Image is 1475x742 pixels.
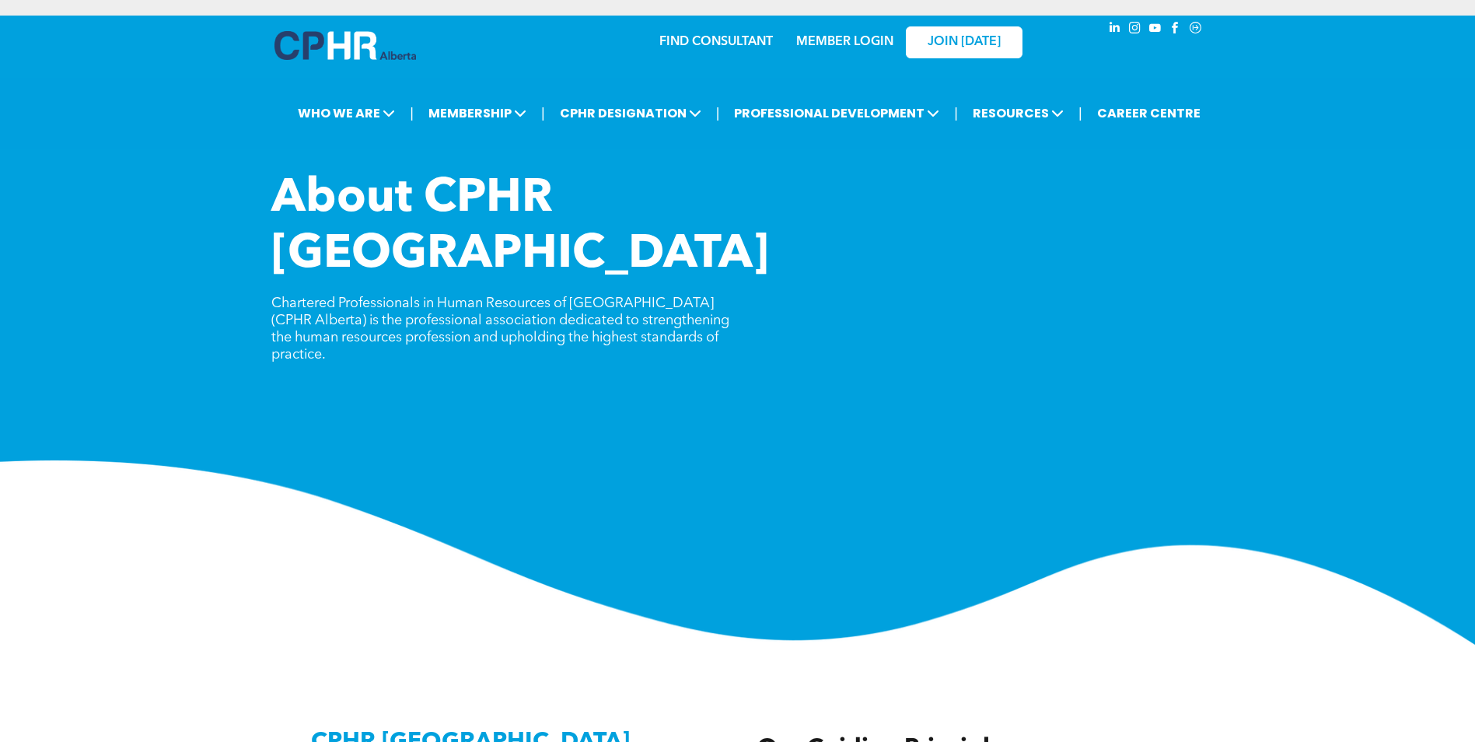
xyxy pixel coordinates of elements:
[968,99,1068,128] span: RESOURCES
[954,97,958,129] li: |
[541,97,545,129] li: |
[729,99,944,128] span: PROFESSIONAL DEVELOPMENT
[659,36,773,48] a: FIND CONSULTANT
[555,99,706,128] span: CPHR DESIGNATION
[1167,19,1184,40] a: facebook
[424,99,531,128] span: MEMBERSHIP
[1106,19,1124,40] a: linkedin
[796,36,893,48] a: MEMBER LOGIN
[716,97,720,129] li: |
[274,31,416,60] img: A blue and white logo for cp alberta
[410,97,414,129] li: |
[1127,19,1144,40] a: instagram
[271,176,769,278] span: About CPHR [GEOGRAPHIC_DATA]
[1078,97,1082,129] li: |
[1147,19,1164,40] a: youtube
[293,99,400,128] span: WHO WE ARE
[1187,19,1204,40] a: Social network
[928,35,1001,50] span: JOIN [DATE]
[906,26,1022,58] a: JOIN [DATE]
[271,296,729,362] span: Chartered Professionals in Human Resources of [GEOGRAPHIC_DATA] (CPHR Alberta) is the professiona...
[1092,99,1205,128] a: CAREER CENTRE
